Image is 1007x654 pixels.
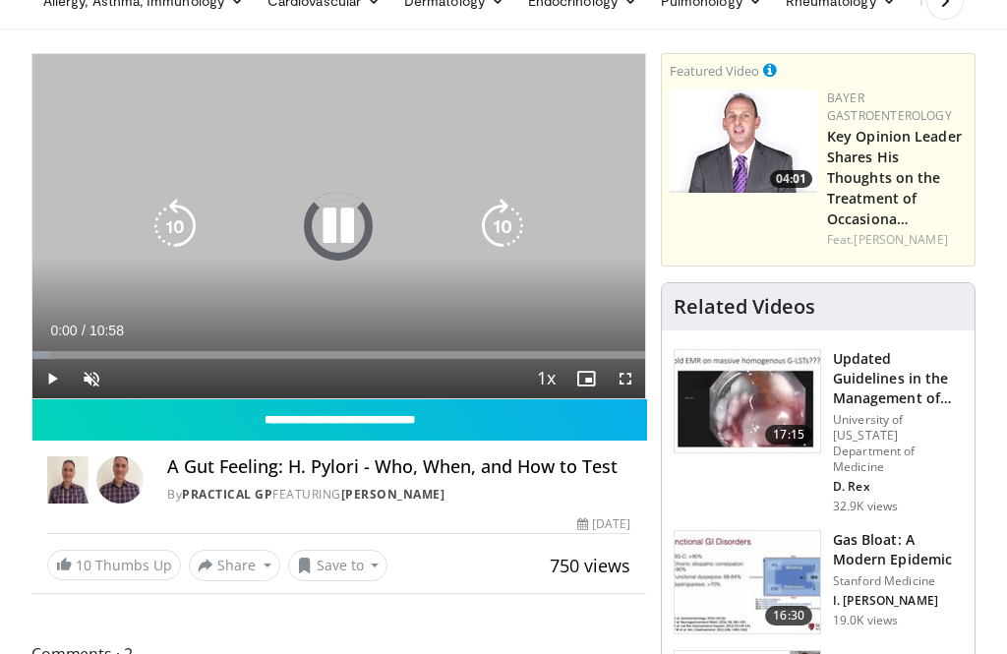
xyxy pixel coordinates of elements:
[76,556,91,574] span: 10
[674,530,963,634] a: 16:30 Gas Bloat: A Modern Epidemic Stanford Medicine I. [PERSON_NAME] 19.0K views
[674,295,815,319] h4: Related Videos
[833,593,963,609] p: I. [PERSON_NAME]
[833,499,898,514] p: 32.9K views
[167,486,630,504] div: By FEATURING
[577,515,630,533] div: [DATE]
[32,54,645,398] video-js: Video Player
[854,231,947,248] a: [PERSON_NAME]
[827,89,952,124] a: Bayer Gastroenterology
[770,170,812,188] span: 04:01
[827,127,962,228] a: Key Opinion Leader Shares His Thoughts on the Treatment of Occasiona…
[182,486,272,503] a: Practical GP
[550,554,630,577] span: 750 views
[47,550,181,580] a: 10 Thumbs Up
[833,479,963,495] p: D. Rex
[47,456,89,504] img: Practical GP
[675,350,820,452] img: dfcfcb0d-b871-4e1a-9f0c-9f64970f7dd8.150x105_q85_crop-smart_upscale.jpg
[50,323,77,338] span: 0:00
[833,349,963,408] h3: Updated Guidelines in the Management of Large Colon Polyps: Inspecti…
[167,456,630,478] h4: A Gut Feeling: H. Pylori - Who, When, and How to Test
[833,530,963,569] h3: Gas Bloat: A Modern Epidemic
[674,349,963,514] a: 17:15 Updated Guidelines in the Management of Large Colon Polyps: Inspecti… University of [US_STA...
[566,359,606,398] button: Enable picture-in-picture mode
[89,323,124,338] span: 10:58
[527,359,566,398] button: Playback Rate
[606,359,645,398] button: Fullscreen
[675,531,820,633] img: 480ec31d-e3c1-475b-8289-0a0659db689a.150x105_q85_crop-smart_upscale.jpg
[670,89,817,193] img: 9828b8df-38ad-4333-b93d-bb657251ca89.png.150x105_q85_crop-smart_upscale.png
[670,62,759,80] small: Featured Video
[72,359,111,398] button: Unmute
[670,89,817,193] a: 04:01
[32,359,72,398] button: Play
[288,550,388,581] button: Save to
[833,613,898,628] p: 19.0K views
[341,486,445,503] a: [PERSON_NAME]
[833,573,963,589] p: Stanford Medicine
[833,412,963,475] p: University of [US_STATE] Department of Medicine
[765,425,812,445] span: 17:15
[82,323,86,338] span: /
[32,351,645,359] div: Progress Bar
[827,231,967,249] div: Feat.
[96,456,144,504] img: Avatar
[189,550,280,581] button: Share
[765,606,812,625] span: 16:30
